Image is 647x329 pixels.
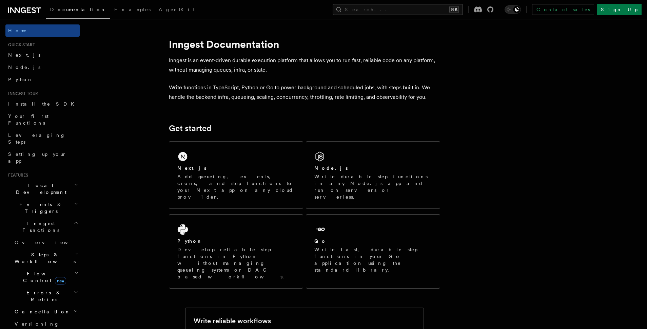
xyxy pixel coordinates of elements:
span: Home [8,27,27,34]
button: Toggle dark mode [505,5,521,14]
span: Errors & Retries [12,289,74,303]
span: Events & Triggers [5,201,74,215]
span: Install the SDK [8,101,78,107]
a: Python [5,73,80,86]
a: Examples [110,2,155,18]
h2: Python [177,238,202,244]
a: Contact sales [532,4,594,15]
span: Flow Control [12,270,75,284]
a: Next.jsAdd queueing, events, crons, and step functions to your Next app on any cloud provider. [169,141,303,209]
button: Flow Controlnew [12,268,80,287]
span: new [55,277,66,285]
a: Overview [12,236,80,249]
a: Leveraging Steps [5,129,80,148]
h2: Next.js [177,165,207,171]
h2: Node.js [314,165,348,171]
h1: Inngest Documentation [169,38,440,50]
p: Write fast, durable step functions in your Go application using the standard library. [314,246,432,273]
span: Inngest Functions [5,220,73,234]
span: Documentation [50,7,106,12]
button: Errors & Retries [12,287,80,306]
span: AgentKit [159,7,195,12]
a: Documentation [46,2,110,19]
span: Versioning [15,321,59,327]
p: Develop reliable step functions in Python without managing queueing systems or DAG based workflows. [177,246,295,280]
span: Examples [114,7,151,12]
button: Inngest Functions [5,217,80,236]
span: Cancellation [12,308,71,315]
button: Search...⌘K [333,4,463,15]
kbd: ⌘K [449,6,459,13]
button: Cancellation [12,306,80,318]
h2: Write reliable workflows [194,316,271,326]
a: Next.js [5,49,80,61]
button: Local Development [5,179,80,198]
span: Leveraging Steps [8,132,65,145]
span: Steps & Workflows [12,251,76,265]
span: Node.js [8,65,40,70]
span: Your first Functions [8,113,48,126]
p: Write durable step functions in any Node.js app and run on servers or serverless. [314,173,432,200]
span: Inngest tour [5,91,38,96]
span: Next.js [8,52,40,58]
a: PythonDevelop reliable step functions in Python without managing queueing systems or DAG based wo... [169,214,303,289]
p: Inngest is an event-driven durable execution platform that allows you to run fast, reliable code ... [169,56,440,75]
span: Setting up your app [8,151,66,164]
span: Features [5,172,28,178]
a: Install the SDK [5,98,80,110]
button: Steps & Workflows [12,249,80,268]
a: Sign Up [597,4,642,15]
a: Your first Functions [5,110,80,129]
a: Setting up your app [5,148,80,167]
a: Node.js [5,61,80,73]
a: Node.jsWrite durable step functions in any Node.js app and run on servers or serverless. [306,141,440,209]
span: Overview [15,240,84,245]
p: Add queueing, events, crons, and step functions to your Next app on any cloud provider. [177,173,295,200]
span: Python [8,77,33,82]
a: AgentKit [155,2,199,18]
span: Quick start [5,42,35,48]
a: GoWrite fast, durable step functions in your Go application using the standard library. [306,214,440,289]
span: Local Development [5,182,74,196]
h2: Go [314,238,327,244]
a: Home [5,24,80,37]
button: Events & Triggers [5,198,80,217]
a: Get started [169,124,211,133]
p: Write functions in TypeScript, Python or Go to power background and scheduled jobs, with steps bu... [169,83,440,102]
